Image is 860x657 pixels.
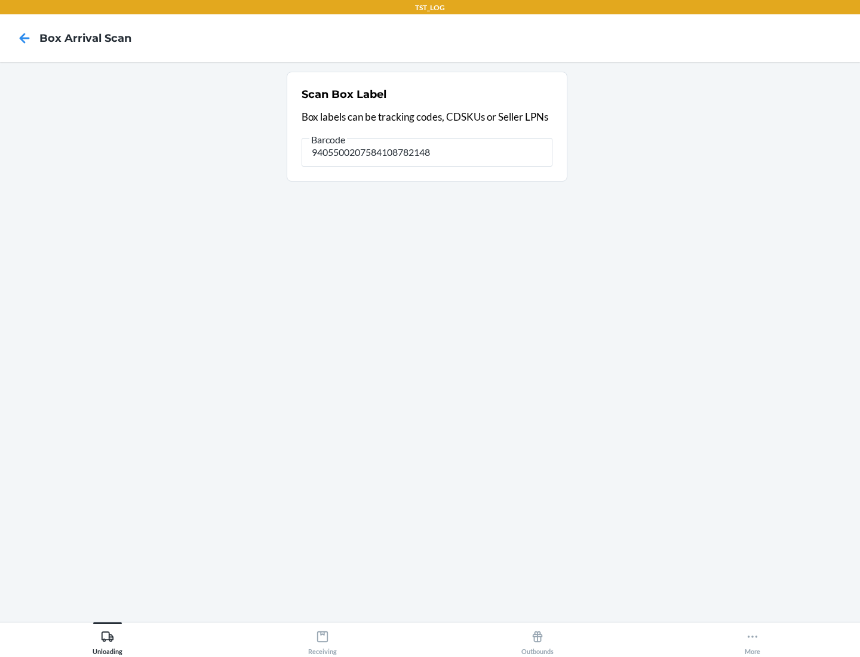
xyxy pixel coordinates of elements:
[415,2,445,13] p: TST_LOG
[93,625,122,655] div: Unloading
[302,109,552,125] p: Box labels can be tracking codes, CDSKUs or Seller LPNs
[302,87,386,102] h2: Scan Box Label
[39,30,131,46] h4: Box Arrival Scan
[430,622,645,655] button: Outbounds
[309,134,347,146] span: Barcode
[302,138,552,167] input: Barcode
[308,625,337,655] div: Receiving
[645,622,860,655] button: More
[215,622,430,655] button: Receiving
[745,625,760,655] div: More
[521,625,554,655] div: Outbounds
